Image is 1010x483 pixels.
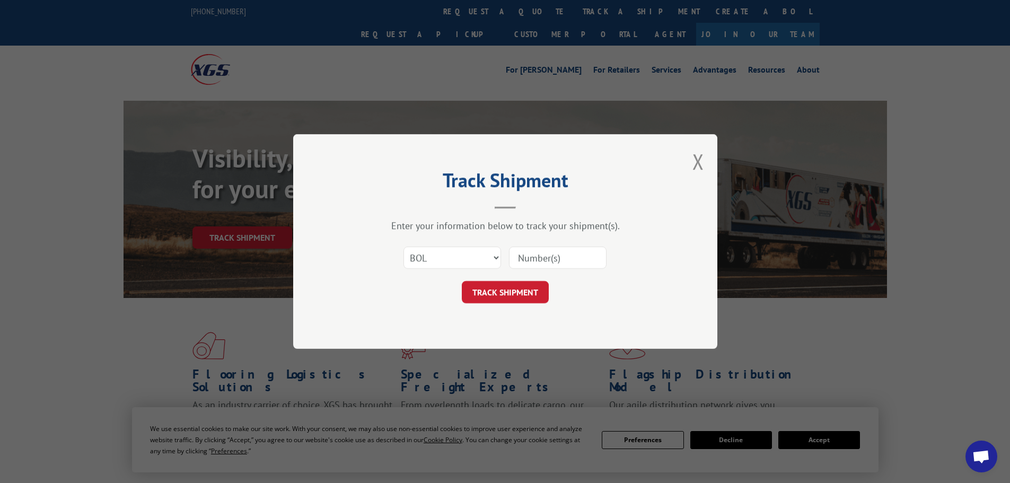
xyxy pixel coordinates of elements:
div: Enter your information below to track your shipment(s). [346,219,664,232]
input: Number(s) [509,247,607,269]
button: TRACK SHIPMENT [462,281,549,303]
div: Open chat [965,441,997,472]
h2: Track Shipment [346,173,664,193]
button: Close modal [692,147,704,175]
